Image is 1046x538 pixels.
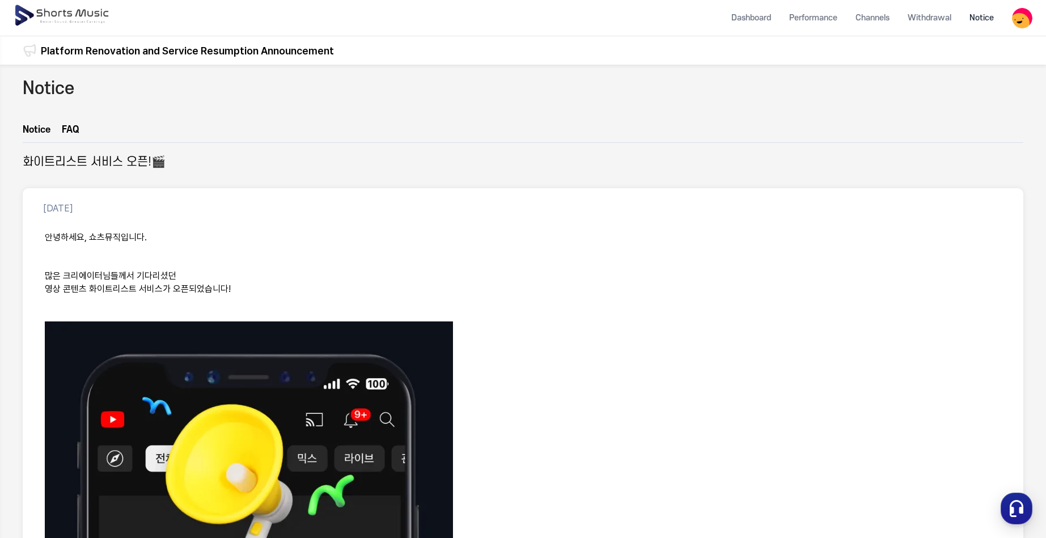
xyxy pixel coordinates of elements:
[41,43,334,58] a: Platform Renovation and Service Resumption Announcement
[23,154,166,170] h2: 화이트리스트 서비스 오픈!🎬
[45,283,1001,296] p: 영상 콘텐츠 화이트리스트 서비스가 오픈되었습니다!
[43,202,73,215] p: [DATE]
[45,231,1001,244] p: 안녕하세요, 쇼츠뮤직입니다.
[846,3,899,33] a: Channels
[45,270,1001,283] p: 많은 크리에이터님들께서 기다리셨던
[62,123,79,142] a: FAQ
[23,123,50,142] a: Notice
[1012,8,1032,28] img: 사용자 이미지
[23,44,36,57] img: 알림 아이콘
[722,3,780,33] a: Dashboard
[23,76,74,101] h2: Notice
[960,3,1003,33] a: Notice
[780,3,846,33] a: Performance
[899,3,960,33] a: Withdrawal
